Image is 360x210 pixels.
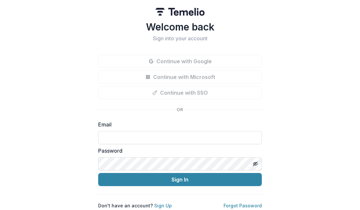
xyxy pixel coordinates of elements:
button: Continue with Google [98,55,262,68]
button: Toggle password visibility [250,159,261,169]
button: Continue with SSO [98,86,262,99]
button: Sign In [98,173,262,186]
label: Password [98,147,258,155]
p: Don't have an account? [98,202,172,209]
h1: Welcome back [98,21,262,33]
label: Email [98,121,258,128]
img: Temelio [155,8,205,16]
h2: Sign into your account [98,35,262,42]
a: Forgot Password [224,203,262,208]
a: Sign Up [154,203,172,208]
button: Continue with Microsoft [98,70,262,84]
